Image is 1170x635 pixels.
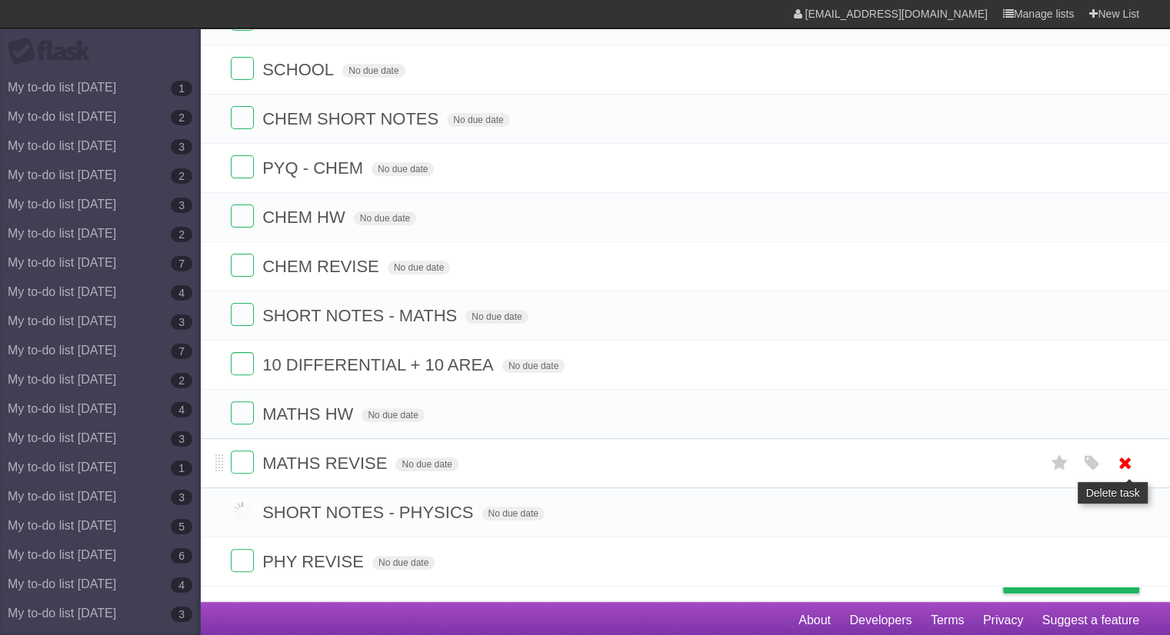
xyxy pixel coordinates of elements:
label: Done [231,106,254,129]
span: MATHS REVISE [262,454,391,473]
span: No due date [372,556,435,570]
label: Done [231,303,254,326]
b: 3 [171,198,192,213]
a: Terms [931,606,965,635]
span: No due date [388,261,450,274]
label: Done [231,500,254,523]
a: Suggest a feature [1042,606,1139,635]
label: Done [231,57,254,80]
span: No due date [447,113,509,127]
span: No due date [502,359,565,373]
b: 3 [171,490,192,505]
span: CHEM REVISE [262,257,383,276]
b: 2 [171,227,192,242]
span: CHEM HW [262,208,349,227]
b: 1 [171,81,192,96]
b: 2 [171,168,192,184]
label: Star task [1045,450,1075,476]
label: Done [231,155,254,178]
label: Done [231,352,254,375]
a: Privacy [983,606,1023,635]
span: PYQ - CHEM [262,158,367,178]
span: CHEM SHORT NOTES [262,109,442,128]
a: Developers [849,606,912,635]
span: SCHOOL [262,60,338,79]
b: 1 [171,460,192,476]
b: 3 [171,139,192,155]
b: 7 [171,344,192,359]
b: 7 [171,256,192,271]
b: 4 [171,577,192,593]
a: About [798,606,831,635]
span: 10 DIFFERENTIAL + 10 AREA [262,355,498,374]
b: 3 [171,431,192,447]
b: 2 [171,110,192,125]
span: SHORT NOTES - MATHS [262,306,461,325]
label: Done [231,401,254,424]
span: No due date [395,457,458,471]
b: 4 [171,285,192,301]
span: No due date [342,64,405,78]
span: MATHS HW [262,404,357,424]
label: Done [231,450,254,474]
span: PHY REVISE [262,552,368,571]
b: 3 [171,607,192,622]
label: Done [231,549,254,572]
span: Buy me a coffee [1035,566,1132,593]
div: Flask [8,38,100,65]
span: No due date [372,162,434,176]
label: Done [231,204,254,228]
b: 6 [171,548,192,564]
span: SHORT NOTES - PHYSICS [262,503,477,522]
b: 2 [171,373,192,388]
span: No due date [482,507,545,520]
label: Done [231,254,254,277]
b: 3 [171,314,192,330]
b: 4 [171,402,192,417]
b: 5 [171,519,192,534]
span: No due date [465,310,528,324]
span: No due date [354,211,416,225]
span: No due date [362,408,424,422]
